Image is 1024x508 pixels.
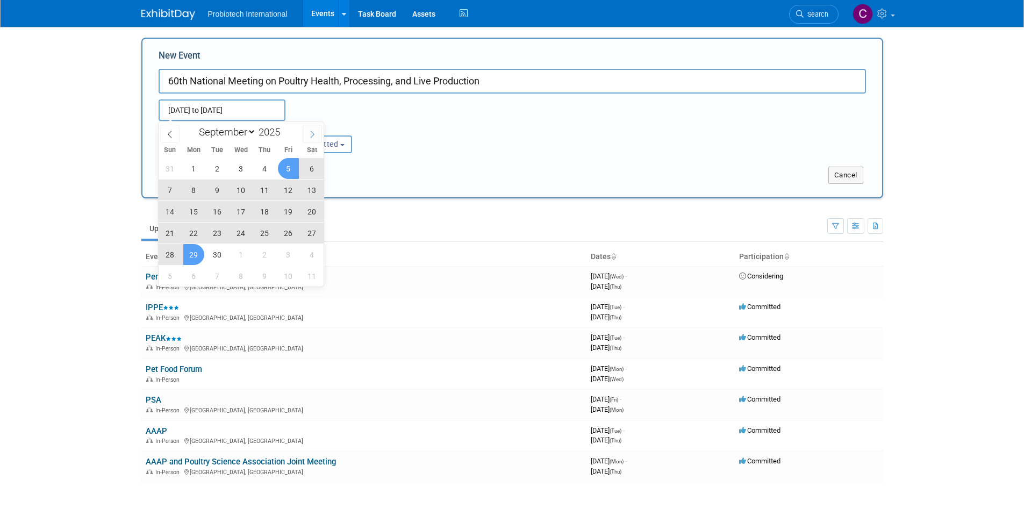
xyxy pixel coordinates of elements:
span: In-Person [155,376,183,383]
a: Upcoming7 [141,218,202,239]
img: In-Person Event [146,376,153,382]
span: (Thu) [610,469,621,475]
img: In-Person Event [146,407,153,412]
span: In-Person [155,469,183,476]
span: (Thu) [610,314,621,320]
span: Committed [739,303,780,311]
span: (Mon) [610,459,624,464]
div: [GEOGRAPHIC_DATA], [GEOGRAPHIC_DATA] [146,313,582,321]
span: Thu [253,147,276,154]
span: September 13, 2025 [302,180,323,201]
th: Event [141,248,586,266]
span: - [625,272,627,280]
span: September 19, 2025 [278,201,299,222]
span: October 4, 2025 [302,244,323,265]
span: Sat [300,147,324,154]
span: Committed [739,333,780,341]
span: September 4, 2025 [254,158,275,179]
span: September 20, 2025 [302,201,323,222]
input: Start Date - End Date [159,99,285,121]
span: September 24, 2025 [231,223,252,244]
a: Penn State Sales and Services [146,272,255,282]
span: September 30, 2025 [207,244,228,265]
span: [DATE] [591,426,625,434]
th: Dates [586,248,735,266]
div: [GEOGRAPHIC_DATA], [GEOGRAPHIC_DATA] [146,467,582,476]
span: (Thu) [610,284,621,290]
span: (Mon) [610,407,624,413]
button: Cancel [828,167,863,184]
span: September 1, 2025 [183,158,204,179]
span: Committed [739,395,780,403]
span: [DATE] [591,344,621,352]
span: [DATE] [591,364,627,373]
span: August 31, 2025 [160,158,181,179]
span: September 28, 2025 [160,244,181,265]
img: Candice Blue [853,4,873,24]
img: In-Person Event [146,469,153,474]
a: AAAP [146,426,167,436]
span: September 17, 2025 [231,201,252,222]
span: October 7, 2025 [207,266,228,287]
a: IPPE [146,303,179,312]
span: (Fri) [610,397,618,403]
img: In-Person Event [146,345,153,350]
img: In-Person Event [146,284,153,289]
span: Sun [159,147,182,154]
span: (Tue) [610,304,621,310]
span: Search [804,10,828,18]
img: In-Person Event [146,438,153,443]
span: - [620,395,621,403]
span: October 2, 2025 [254,244,275,265]
a: Pet Food Forum [146,364,202,374]
th: Participation [735,248,883,266]
span: [DATE] [591,333,625,341]
span: [DATE] [591,282,621,290]
span: September 6, 2025 [302,158,323,179]
span: [DATE] [591,272,627,280]
a: Search [789,5,839,24]
div: Attendance / Format: [159,121,263,135]
span: Probiotech International [208,10,288,18]
span: September 12, 2025 [278,180,299,201]
span: [DATE] [591,467,621,475]
span: In-Person [155,314,183,321]
span: In-Person [155,438,183,445]
span: October 6, 2025 [183,266,204,287]
span: - [623,333,625,341]
span: October 1, 2025 [231,244,252,265]
span: Committed [739,457,780,465]
span: October 10, 2025 [278,266,299,287]
div: [GEOGRAPHIC_DATA], [GEOGRAPHIC_DATA] [146,344,582,352]
div: [GEOGRAPHIC_DATA], [GEOGRAPHIC_DATA] [146,405,582,414]
span: (Tue) [610,335,621,341]
span: September 15, 2025 [183,201,204,222]
a: AAAP and Poultry Science Association Joint Meeting [146,457,336,467]
span: September 25, 2025 [254,223,275,244]
span: September 14, 2025 [160,201,181,222]
span: (Mon) [610,366,624,372]
span: (Thu) [610,345,621,351]
span: Considering [739,272,783,280]
span: September 22, 2025 [183,223,204,244]
span: September 8, 2025 [183,180,204,201]
span: October 8, 2025 [231,266,252,287]
span: Committed [739,426,780,434]
span: Tue [205,147,229,154]
span: September 2, 2025 [207,158,228,179]
span: (Tue) [610,428,621,434]
span: [DATE] [591,303,625,311]
span: September 10, 2025 [231,180,252,201]
span: October 3, 2025 [278,244,299,265]
span: September 11, 2025 [254,180,275,201]
span: September 9, 2025 [207,180,228,201]
span: In-Person [155,407,183,414]
span: September 21, 2025 [160,223,181,244]
span: [DATE] [591,313,621,321]
span: [DATE] [591,375,624,383]
span: September 16, 2025 [207,201,228,222]
span: September 26, 2025 [278,223,299,244]
span: [DATE] [591,405,624,413]
span: (Wed) [610,274,624,280]
img: ExhibitDay [141,9,195,20]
